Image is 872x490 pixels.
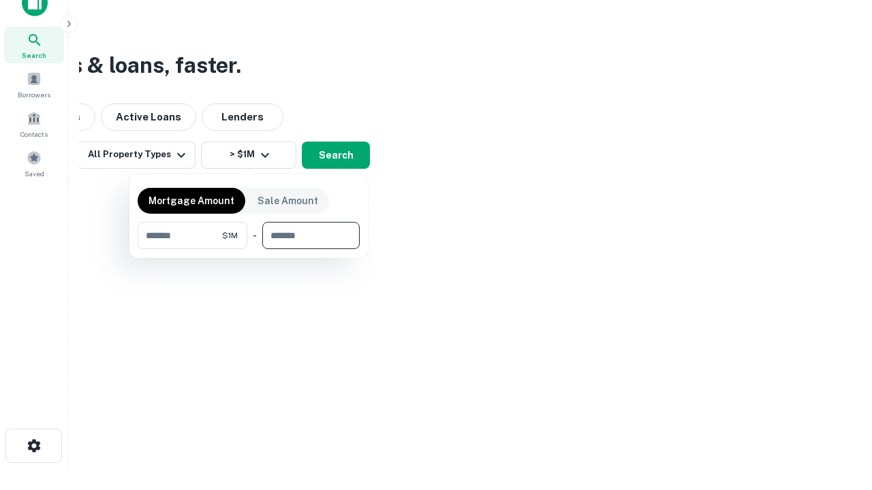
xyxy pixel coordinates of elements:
[149,193,234,208] p: Mortgage Amount
[222,229,238,242] span: $1M
[253,222,257,249] div: -
[804,381,872,446] iframe: Chat Widget
[258,193,318,208] p: Sale Amount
